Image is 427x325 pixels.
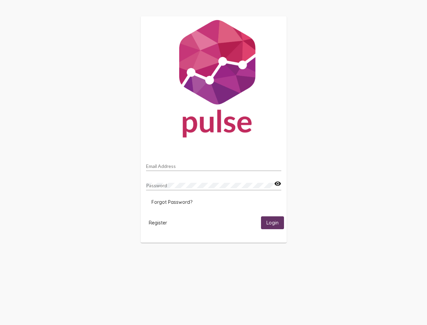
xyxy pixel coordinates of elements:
[141,16,287,144] img: Pulse For Good Logo
[149,220,167,226] span: Register
[261,216,284,229] button: Login
[274,180,281,188] mat-icon: visibility
[146,196,198,208] button: Forgot Password?
[143,216,172,229] button: Register
[266,220,279,226] span: Login
[151,199,192,205] span: Forgot Password?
